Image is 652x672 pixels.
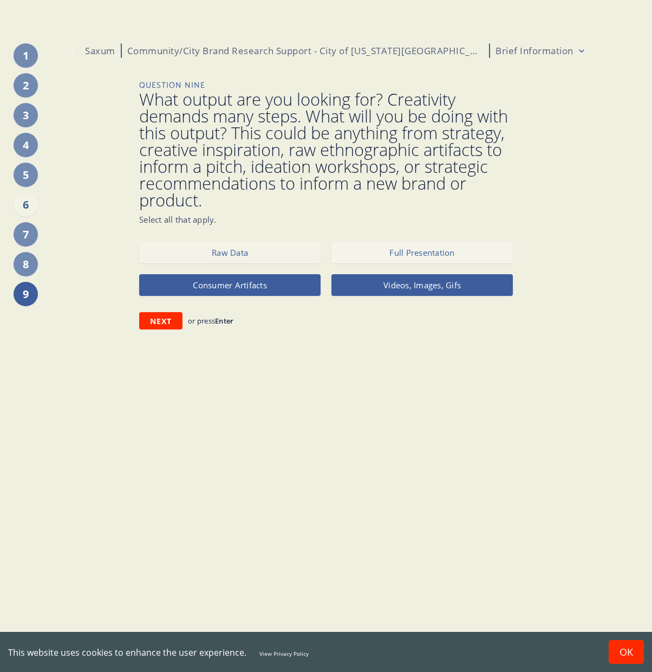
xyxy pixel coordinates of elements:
button: Raw Data [139,242,321,263]
div: J [65,43,80,58]
div: 1 [14,43,38,68]
span: Enter [215,316,233,326]
svg: Jess Robbins [65,43,80,58]
p: or press [188,316,233,326]
div: 8 [14,252,38,276]
div: 4 [14,133,38,157]
div: 6 [14,192,38,217]
button: Accept cookies [609,640,644,664]
button: Full Presentation [331,242,513,263]
div: 2 [14,73,38,98]
div: 7 [14,222,38,247]
p: Community/City Brand Research Support - City of [US_STATE][GEOGRAPHIC_DATA] [127,44,484,57]
button: Next [139,312,182,329]
a: View Privacy Policy [259,650,309,657]
p: Question Nine [139,80,513,91]
div: This website uses cookies to enhance the user experience. [8,647,592,658]
p: Select all that apply. [139,214,513,225]
button: Videos, Images, Gifs [331,274,513,296]
p: Brief Information [495,44,573,57]
div: 5 [14,163,38,187]
div: 9 [14,282,38,306]
button: Brief Information [495,44,587,57]
button: Consumer Artifacts [139,274,321,296]
p: Saxum [85,44,115,57]
span: What output are you looking for? Creativity demands many steps. What will you be doing with this ... [139,91,513,209]
div: 3 [14,103,38,127]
